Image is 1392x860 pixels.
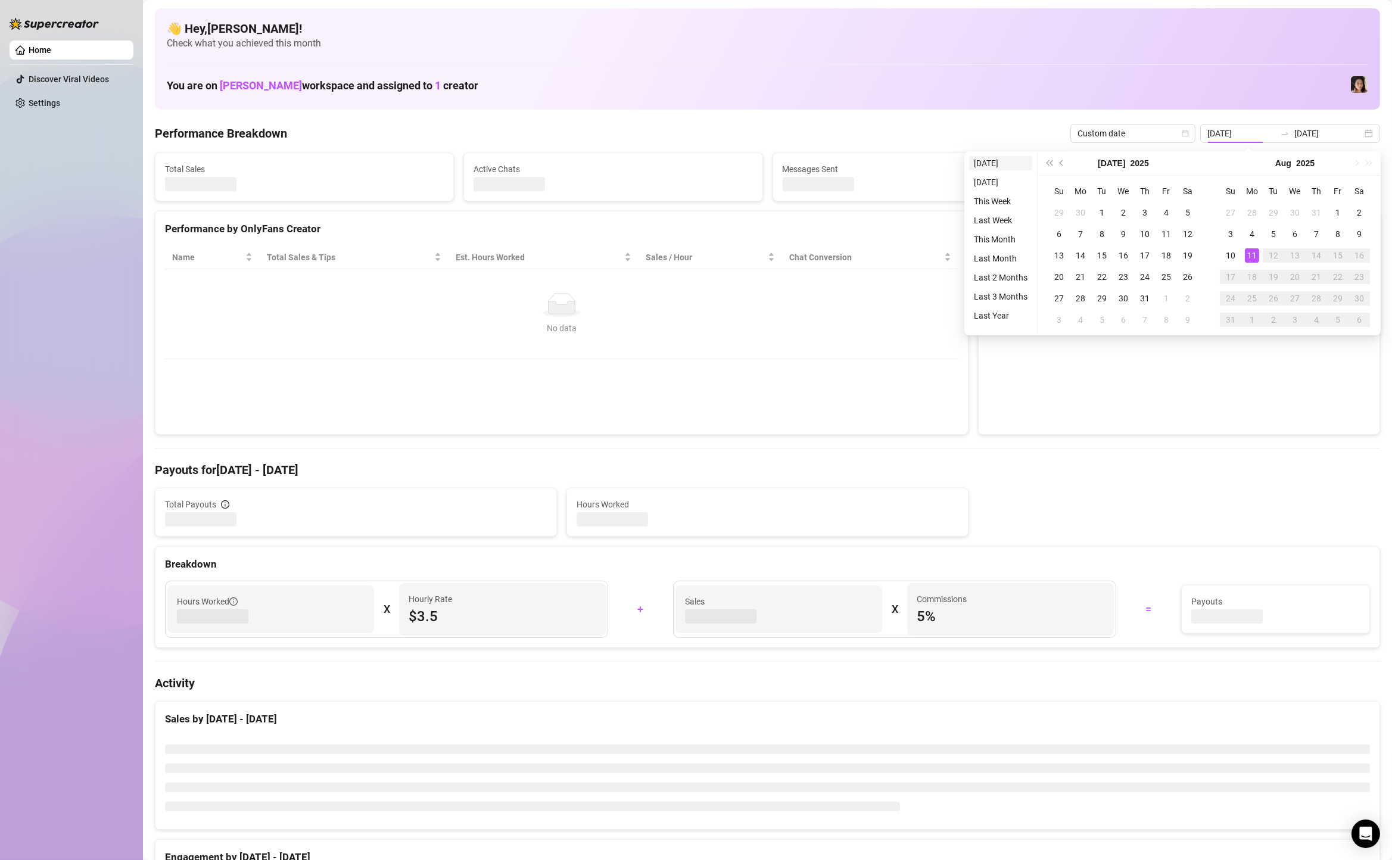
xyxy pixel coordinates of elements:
[384,600,390,619] div: X
[167,37,1368,50] span: Check what you achieved this month
[10,18,99,30] img: logo-BBDzfeDw.svg
[988,221,1370,237] div: Sales by OnlyFans Creator
[577,498,958,511] span: Hours Worked
[646,251,765,264] span: Sales / Hour
[165,556,1370,572] div: Breakdown
[167,79,478,92] h1: You are on workspace and assigned to creator
[783,163,1061,176] span: Messages Sent
[221,500,229,509] span: info-circle
[29,45,51,55] a: Home
[220,79,302,92] span: [PERSON_NAME]
[639,246,782,269] th: Sales / Hour
[1182,130,1189,137] span: calendar
[229,597,238,606] span: info-circle
[155,125,287,142] h4: Performance Breakdown
[409,607,596,626] span: $3.5
[917,607,1104,626] span: 5 %
[1280,129,1290,138] span: to
[267,251,432,264] span: Total Sales & Tips
[165,221,958,237] div: Performance by OnlyFans Creator
[1123,600,1174,619] div: =
[892,600,898,619] div: X
[260,246,449,269] th: Total Sales & Tips
[1294,127,1362,140] input: End date
[167,20,1368,37] h4: 👋 Hey, [PERSON_NAME] !
[1351,76,1368,93] img: Luna
[1078,124,1188,142] span: Custom date
[789,251,942,264] span: Chat Conversion
[165,498,216,511] span: Total Payouts
[615,600,666,619] div: +
[29,98,60,108] a: Settings
[782,246,958,269] th: Chat Conversion
[1191,595,1360,608] span: Payouts
[1207,127,1275,140] input: Start date
[435,79,441,92] span: 1
[917,593,967,606] article: Commissions
[685,595,873,608] span: Sales
[177,322,946,335] div: No data
[474,163,752,176] span: Active Chats
[1280,129,1290,138] span: swap-right
[456,251,622,264] div: Est. Hours Worked
[1351,820,1380,848] div: Open Intercom Messenger
[177,595,238,608] span: Hours Worked
[155,462,1380,478] h4: Payouts for [DATE] - [DATE]
[172,251,243,264] span: Name
[155,675,1380,691] h4: Activity
[165,711,1370,727] div: Sales by [DATE] - [DATE]
[409,593,452,606] article: Hourly Rate
[165,246,260,269] th: Name
[165,163,444,176] span: Total Sales
[29,74,109,84] a: Discover Viral Videos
